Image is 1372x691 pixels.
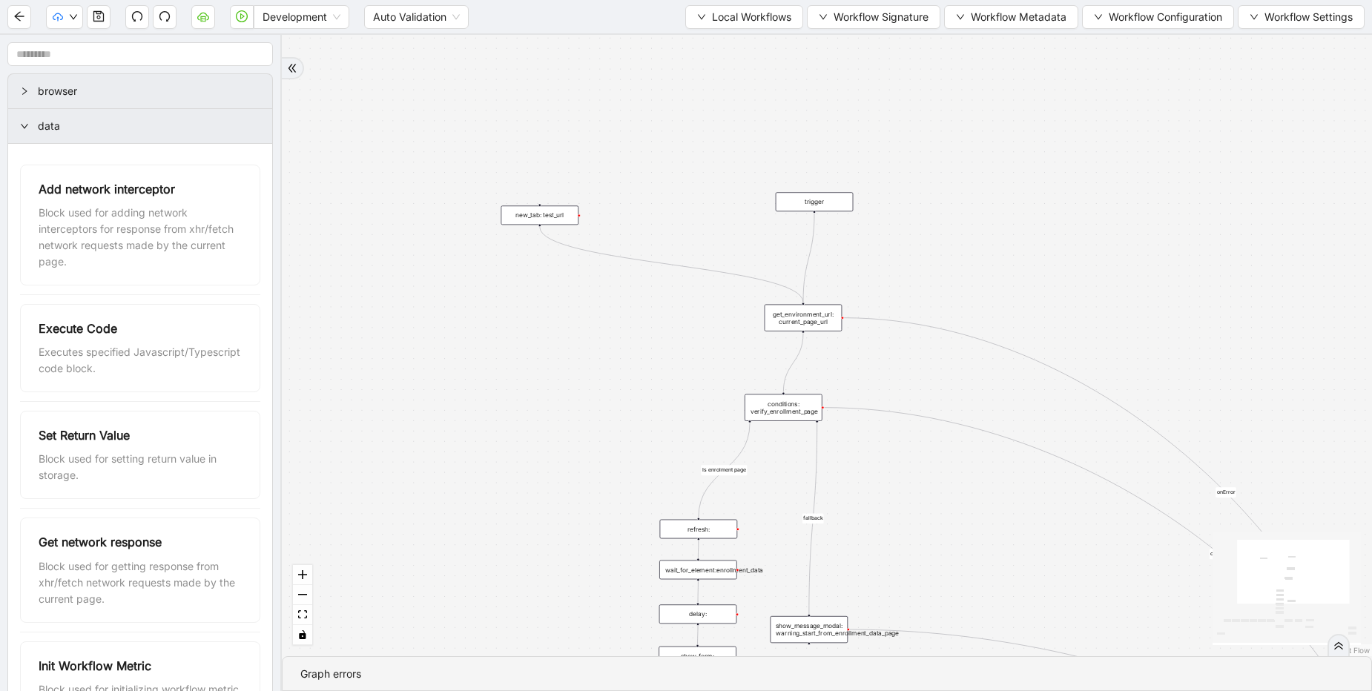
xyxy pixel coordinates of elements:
div: show_form: choose_enrolment_portal_form [659,647,736,673]
div: new_tab: test_url [501,205,578,225]
div: Executes specified Javascript/Typescript code block. [39,344,242,377]
span: data [38,118,260,134]
span: double-right [1333,641,1344,651]
button: redo [153,5,177,29]
button: undo [125,5,149,29]
span: double-right [287,63,297,73]
button: play-circle [230,5,254,29]
div: Graph errors [300,666,1353,682]
div: Init Workflow Metric [39,657,242,675]
span: arrow-left [13,10,25,22]
div: Block used for getting response from xhr/fetch network requests made by the current page. [39,558,242,607]
span: undo [131,10,143,22]
button: arrow-left [7,5,31,29]
span: right [20,87,29,96]
button: downWorkflow Settings [1238,5,1365,29]
span: Local Workflows [712,9,791,25]
button: downLocal Workflows [685,5,803,29]
span: Workflow Settings [1264,9,1353,25]
g: Edge from new_tab: test_url to get_environment_url: current_page_url [540,227,803,302]
span: Auto Validation [373,6,460,28]
button: fit view [293,605,312,625]
span: redo [159,10,171,22]
span: cloud-upload [53,12,63,22]
div: show_message_modal: warning_start_from_enrollment_data_pageplus-circle [771,616,848,643]
div: show_message_modal: warning_start_from_enrollment_data_page [771,616,848,643]
button: zoom out [293,585,312,605]
g: Edge from trigger to get_environment_url: current_page_url [803,214,814,302]
span: save [93,10,105,22]
div: delay: [659,604,737,624]
span: down [1250,13,1259,22]
span: Workflow Signature [834,9,929,25]
div: Set Return Value [39,426,242,445]
span: Workflow Metadata [971,9,1066,25]
div: data [8,109,272,143]
span: down [1094,13,1103,22]
span: right [20,122,29,130]
g: Edge from conditions: verify_enrollment_page to refresh: [699,423,750,518]
div: get_environment_url: current_page_url [765,305,842,331]
span: browser [38,83,260,99]
span: down [956,13,965,22]
button: downWorkflow Metadata [944,5,1078,29]
div: Get network response [39,533,242,552]
button: downWorkflow Signature [807,5,940,29]
div: conditions: verify_enrollment_page [745,394,822,421]
div: Block used for adding network interceptors for response from xhr/fetch network requests made by t... [39,205,242,270]
span: cloud-server [197,10,209,22]
div: Block used for setting return value in storage. [39,451,242,483]
div: trigger [776,192,854,211]
span: plus-circle [802,651,815,664]
div: wait_for_element:enrollment_data [659,561,737,580]
button: toggle interactivity [293,625,312,645]
div: refresh: [660,520,738,539]
span: down [69,13,78,22]
button: zoom in [293,565,312,585]
span: play-circle [236,10,248,22]
g: Edge from conditions: verify_enrollment_page to show_message_modal: warning_start_from_enrollment... [802,423,824,615]
div: browser [8,74,272,108]
button: cloud-server [191,5,215,29]
span: down [819,13,828,22]
a: React Flow attribution [1331,646,1370,655]
div: Add network interceptor [39,180,242,199]
button: cloud-uploaddown [46,5,83,29]
div: Execute Code [39,320,242,338]
button: save [87,5,111,29]
g: Edge from get_environment_url: current_page_url to conditions: verify_enrollment_page [783,334,803,392]
span: down [697,13,706,22]
span: Development [263,6,340,28]
button: downWorkflow Configuration [1082,5,1234,29]
span: Workflow Configuration [1109,9,1222,25]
